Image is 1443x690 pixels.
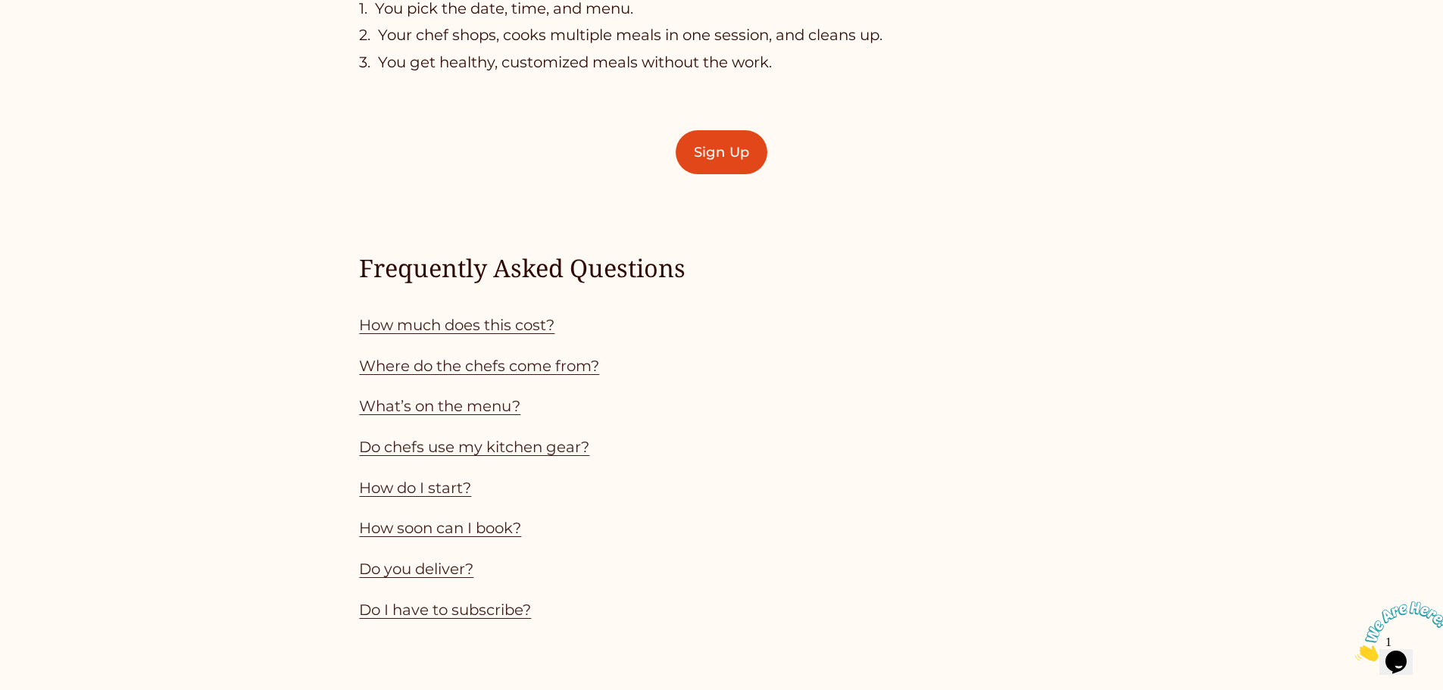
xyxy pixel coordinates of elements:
[359,560,473,578] a: Do you deliver?
[359,316,554,334] a: How much does this cost?
[6,6,100,66] img: Chat attention grabber
[359,397,520,415] a: What’s on the menu?
[6,6,12,19] span: 1
[359,519,521,537] a: How soon can I book?
[359,251,1083,285] h4: Frequently Asked Questions
[676,130,767,174] a: Sign Up
[359,601,531,619] a: Do I have to subscribe?
[359,357,599,375] a: Where do the chefs come from?
[1349,595,1443,667] iframe: chat widget
[359,479,471,497] a: How do I start?
[359,438,589,456] a: Do chefs use my kitchen gear?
